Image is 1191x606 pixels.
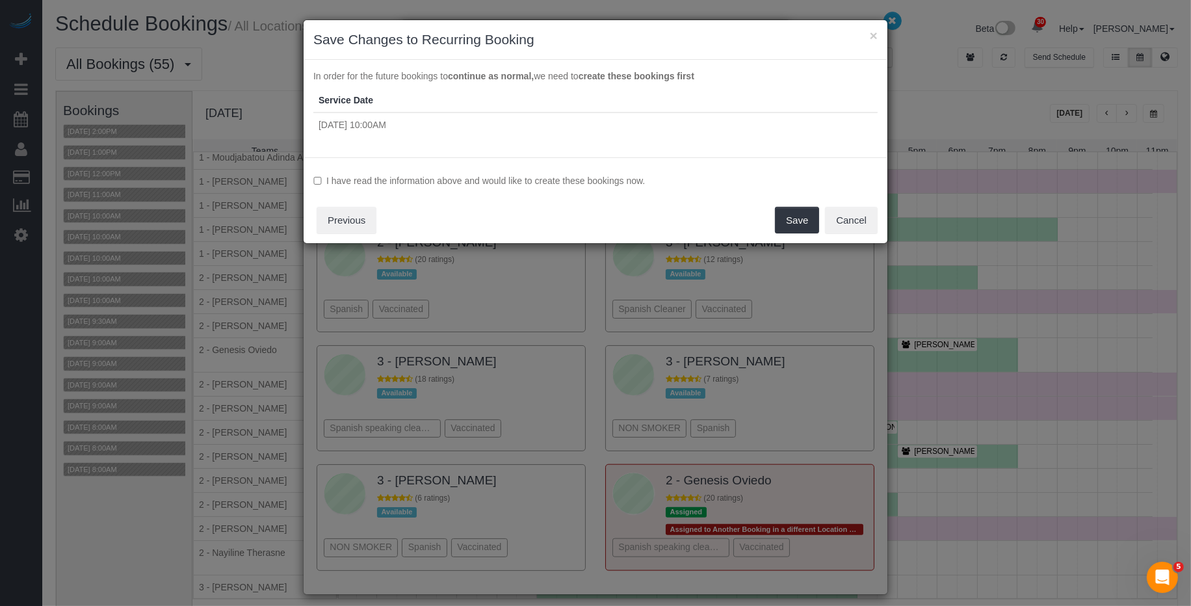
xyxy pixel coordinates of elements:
[775,207,819,234] button: Save
[870,29,878,42] button: ×
[313,70,878,83] p: In order for the future bookings to we need to
[825,207,878,234] button: Cancel
[313,112,878,137] td: [DATE] 10:00AM
[313,30,878,49] h3: Save Changes to Recurring Booking
[313,177,322,185] input: I have read the information above and would like to create these bookings now.
[313,174,878,187] label: I have read the information above and would like to create these bookings now.
[1173,562,1184,572] span: 5
[448,71,534,81] strong: continue as normal,
[579,71,694,81] strong: create these bookings first
[1147,562,1178,593] iframe: Intercom live chat
[313,88,878,112] th: Service Date
[317,207,376,234] button: Previous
